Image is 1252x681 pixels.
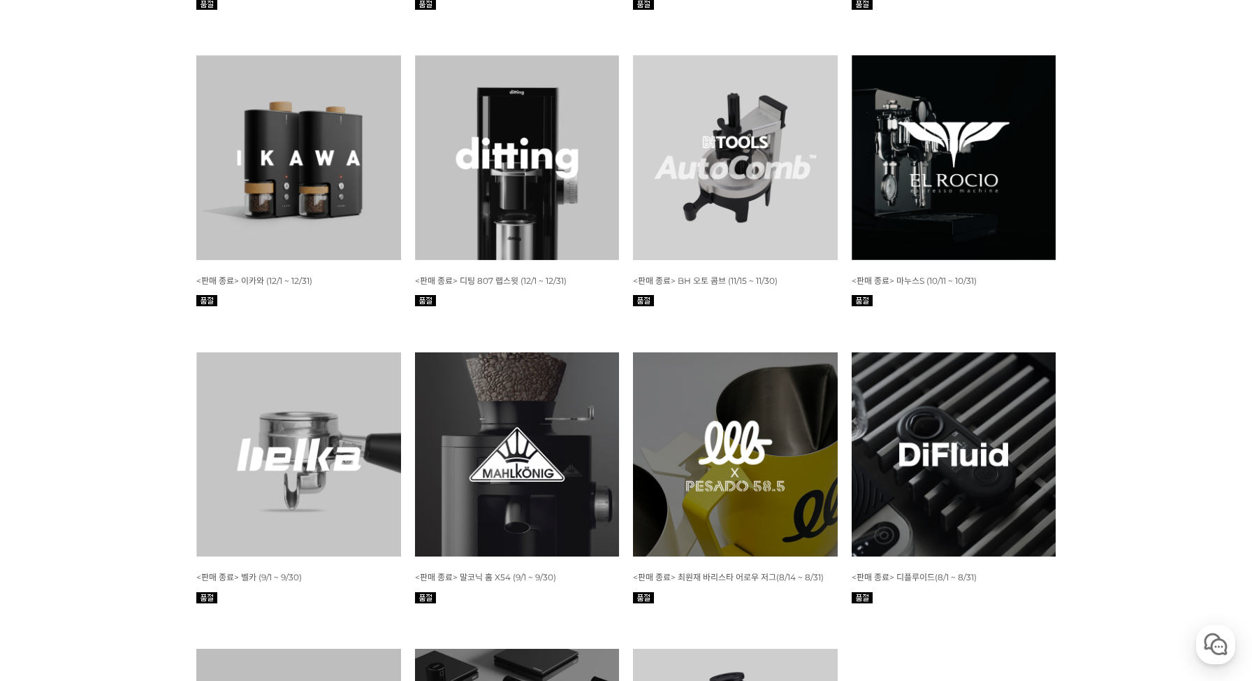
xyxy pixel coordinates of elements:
[196,55,401,260] img: 12월 머신 월픽 이카와
[852,55,1056,260] img: 10월 머신 월픽 마누스S
[196,352,401,557] img: 9월 머신 월픽 벨카 포터필터
[128,465,145,476] span: 대화
[852,352,1056,557] img: 8월 머신 월픽 디플루이드
[196,572,302,582] span: <판매 종료> 벨카 (9/1 ~ 9/30)
[633,592,654,603] img: 품절
[852,571,977,582] a: <판매 종료> 디플루이드(8/1 ~ 8/31)
[852,572,977,582] span: <판매 종료> 디플루이드(8/1 ~ 8/31)
[196,571,302,582] a: <판매 종료> 벨카 (9/1 ~ 9/30)
[633,295,654,306] img: 품절
[44,464,52,475] span: 홈
[196,592,217,603] img: 품절
[196,295,217,306] img: 품절
[852,275,977,286] a: <판매 종료> 마누스S (10/11 ~ 10/31)
[633,55,838,260] img: 11월 머신 월픽 BH 오토 콤브
[415,592,436,603] img: 품절
[415,352,620,557] img: 9월 머신 월픽 말코닉 홈
[852,295,873,306] img: 품절
[92,443,180,478] a: 대화
[415,275,567,286] a: <판매 종료> 디팅 807 랩스윗 (12/1 ~ 12/31)
[196,275,312,286] a: <판매 종료> 이카와 (12/1 ~ 12/31)
[415,572,556,582] span: <판매 종료> 말코닉 홈 X54 (9/1 ~ 9/30)
[415,295,436,306] img: 품절
[633,571,824,582] a: <판매 종료> 최원재 바리스타 어로우 저그(8/14 ~ 8/31)
[415,55,620,260] img: 12월 머신 월픽 디팅 807 랩스윗
[633,352,838,557] img: 8월 머신 월픽 최원재 바리스타 어로우 저그
[852,592,873,603] img: 품절
[216,464,233,475] span: 설정
[633,572,824,582] span: <판매 종료> 최원재 바리스타 어로우 저그(8/14 ~ 8/31)
[180,443,268,478] a: 설정
[633,275,778,286] a: <판매 종료> BH 오토 콤브 (11/15 ~ 11/30)
[4,443,92,478] a: 홈
[415,571,556,582] a: <판매 종료> 말코닉 홈 X54 (9/1 ~ 9/30)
